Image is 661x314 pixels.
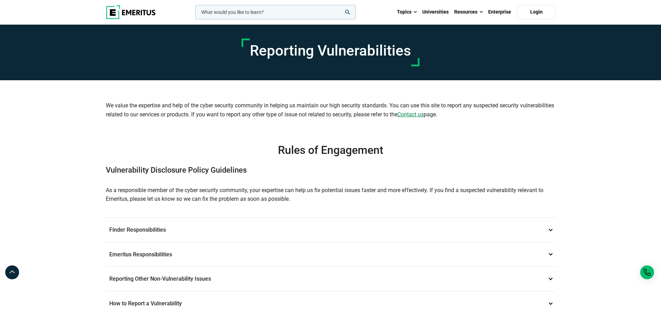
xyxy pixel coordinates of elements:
[106,80,556,122] p: We value the expertise and help of the cyber security community in helping us maintain our high s...
[106,143,556,157] h2: Rules of Engagement
[250,42,411,59] h1: Reporting Vulnerabilities
[517,5,556,19] a: Login
[106,242,556,267] p: Emeritus Responsibilities
[106,186,556,204] p: As a responsible member of the cyber security community, your expertise can help us fix potential...
[106,267,556,291] p: Reporting Other Non-Vulnerability Issues
[106,218,556,242] p: Finder Responsibilities
[106,165,556,175] h3: Vulnerability Disclosure Policy Guidelines
[397,110,424,119] a: Contact us
[195,5,356,19] input: woocommerce-product-search-field-0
